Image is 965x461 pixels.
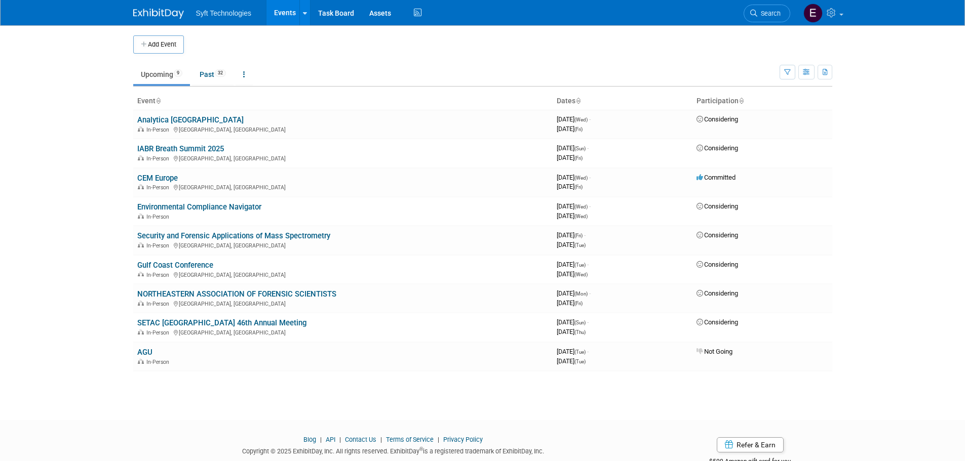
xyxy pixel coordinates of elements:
[557,299,583,307] span: [DATE]
[557,289,591,297] span: [DATE]
[133,65,190,84] a: Upcoming9
[137,261,213,270] a: Gulf Coast Conference
[587,318,589,326] span: -
[557,231,586,239] span: [DATE]
[137,241,549,249] div: [GEOGRAPHIC_DATA], [GEOGRAPHIC_DATA]
[757,10,781,17] span: Search
[574,272,588,277] span: (Wed)
[557,125,583,133] span: [DATE]
[587,144,589,152] span: -
[137,318,306,327] a: SETAC [GEOGRAPHIC_DATA] 46th Annual Meeting
[574,155,583,161] span: (Fri)
[138,359,144,364] img: In-Person Event
[138,272,144,277] img: In-Person Event
[575,97,581,105] a: Sort by Start Date
[574,329,586,335] span: (Thu)
[717,437,784,452] a: Refer & Earn
[574,175,588,181] span: (Wed)
[146,301,172,307] span: In-Person
[574,262,586,268] span: (Tue)
[137,348,152,357] a: AGU
[574,146,586,151] span: (Sun)
[138,329,144,334] img: In-Person Event
[146,329,172,336] span: In-Person
[133,9,184,19] img: ExhibitDay
[386,436,434,443] a: Terms of Service
[337,436,343,443] span: |
[589,174,591,181] span: -
[574,291,588,297] span: (Mon)
[133,444,654,456] div: Copyright © 2025 ExhibitDay, Inc. All rights reserved. ExhibitDay is a registered trademark of Ex...
[345,436,376,443] a: Contact Us
[443,436,483,443] a: Privacy Policy
[574,204,588,209] span: (Wed)
[697,261,738,268] span: Considering
[138,184,144,189] img: In-Person Event
[574,349,586,355] span: (Tue)
[138,155,144,160] img: In-Person Event
[557,115,591,123] span: [DATE]
[697,115,738,123] span: Considering
[697,318,738,326] span: Considering
[137,144,224,153] a: IABR Breath Summit 2025
[137,270,549,278] div: [GEOGRAPHIC_DATA], [GEOGRAPHIC_DATA]
[146,127,172,133] span: In-Person
[133,35,184,54] button: Add Event
[557,270,588,278] span: [DATE]
[137,289,336,299] a: NORTHEASTERN ASSOCIATION OF FORENSIC SCIENTISTS
[739,97,744,105] a: Sort by Participation Type
[156,97,161,105] a: Sort by Event Name
[419,446,423,452] sup: ®
[574,242,586,248] span: (Tue)
[303,436,316,443] a: Blog
[138,214,144,219] img: In-Person Event
[557,183,583,190] span: [DATE]
[318,436,324,443] span: |
[146,242,172,249] span: In-Person
[146,272,172,278] span: In-Person
[692,93,832,110] th: Participation
[697,202,738,210] span: Considering
[587,261,589,268] span: -
[574,117,588,122] span: (Wed)
[557,154,583,161] span: [DATE]
[557,144,589,152] span: [DATE]
[137,299,549,307] div: [GEOGRAPHIC_DATA], [GEOGRAPHIC_DATA]
[196,9,251,17] span: Syft Technologies
[803,4,823,23] img: Emma Chachere
[589,115,591,123] span: -
[557,357,586,365] span: [DATE]
[146,359,172,365] span: In-Person
[557,212,588,220] span: [DATE]
[137,154,549,162] div: [GEOGRAPHIC_DATA], [GEOGRAPHIC_DATA]
[146,184,172,191] span: In-Person
[587,348,589,355] span: -
[557,318,589,326] span: [DATE]
[574,301,583,306] span: (Fri)
[557,328,586,336] span: [DATE]
[137,231,330,240] a: Security and Forensic Applications of Mass Spectrometry
[137,125,549,133] div: [GEOGRAPHIC_DATA], [GEOGRAPHIC_DATA]
[574,233,583,238] span: (Fri)
[744,5,790,22] a: Search
[697,144,738,152] span: Considering
[584,231,586,239] span: -
[192,65,234,84] a: Past32
[326,436,335,443] a: API
[557,202,591,210] span: [DATE]
[133,93,553,110] th: Event
[574,184,583,190] span: (Fri)
[215,69,226,77] span: 32
[557,348,589,355] span: [DATE]
[553,93,692,110] th: Dates
[137,183,549,191] div: [GEOGRAPHIC_DATA], [GEOGRAPHIC_DATA]
[589,202,591,210] span: -
[137,174,178,183] a: CEM Europe
[697,231,738,239] span: Considering
[137,202,261,212] a: Environmental Compliance Navigator
[697,348,732,355] span: Not Going
[378,436,384,443] span: |
[138,242,144,247] img: In-Person Event
[589,289,591,297] span: -
[557,241,586,248] span: [DATE]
